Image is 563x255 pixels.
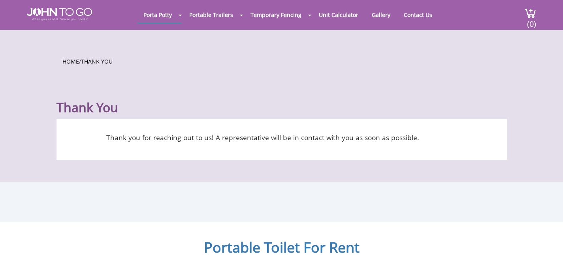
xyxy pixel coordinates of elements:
[62,56,501,66] ul: /
[398,7,438,22] a: Contact Us
[62,58,79,65] a: Home
[524,8,536,19] img: cart a
[137,7,178,22] a: Porta Potty
[183,7,239,22] a: Portable Trailers
[245,7,307,22] a: Temporary Fencing
[56,81,507,115] h1: Thank You
[313,7,364,22] a: Unit Calculator
[68,131,458,144] p: Thank you for reaching out to us! A representative will be in contact with you as soon as possible.
[527,12,536,29] span: (0)
[366,7,396,22] a: Gallery
[27,8,92,21] img: JOHN to go
[81,58,113,65] a: Thank You
[531,223,563,255] button: Live Chat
